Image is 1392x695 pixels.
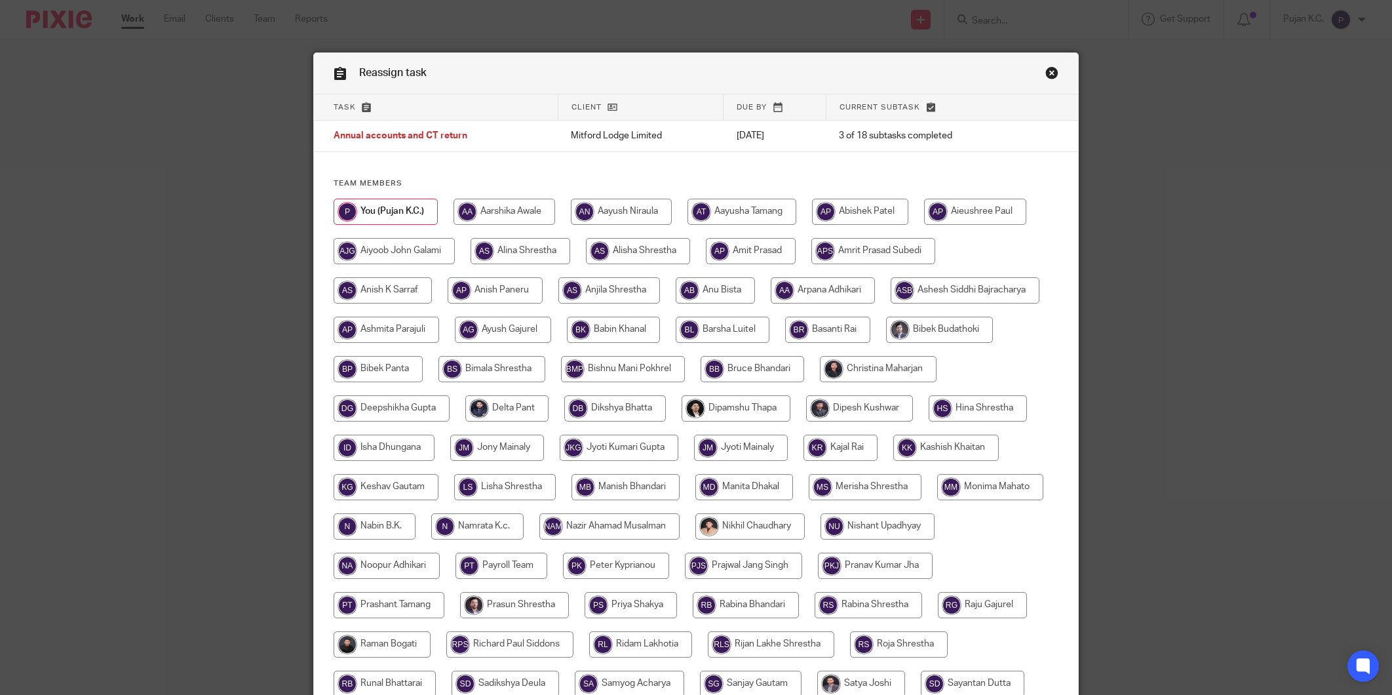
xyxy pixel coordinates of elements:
[1045,66,1058,84] a: Close this dialog window
[571,104,602,111] span: Client
[334,104,356,111] span: Task
[737,129,813,142] p: [DATE]
[826,121,1022,152] td: 3 of 18 subtasks completed
[737,104,767,111] span: Due by
[359,68,427,78] span: Reassign task
[571,129,710,142] p: Mitford Lodge Limited
[334,132,467,141] span: Annual accounts and CT return
[334,178,1058,189] h4: Team members
[840,104,920,111] span: Current subtask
